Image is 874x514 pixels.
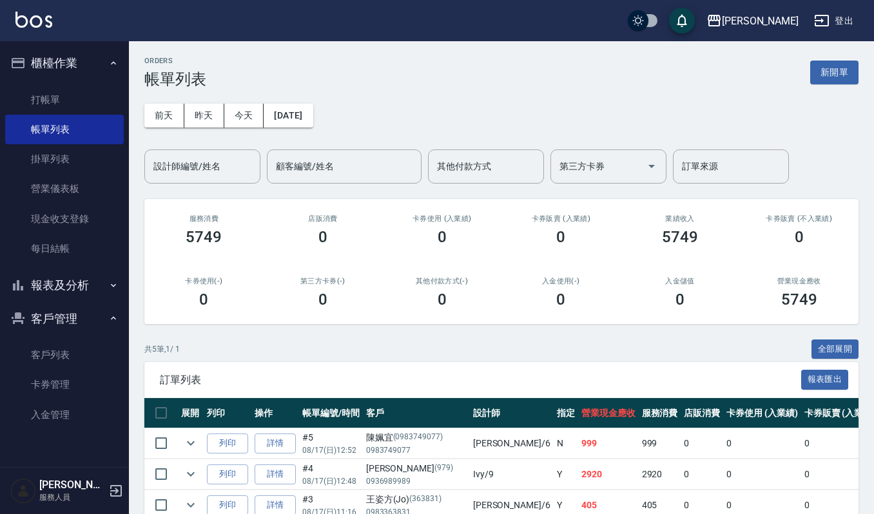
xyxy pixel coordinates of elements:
h2: 卡券使用(-) [160,277,248,285]
button: 前天 [144,104,184,128]
h3: 0 [675,290,685,309]
a: 客戶列表 [5,340,124,370]
div: 王姿方(Jo) [366,493,467,506]
td: Y [554,459,578,490]
a: 入金管理 [5,400,124,430]
p: 08/17 (日) 12:48 [302,475,360,487]
span: 訂單列表 [160,374,801,386]
h2: 卡券使用 (入業績) [398,214,486,223]
a: 詳情 [255,464,296,484]
th: 展開 [178,398,204,428]
button: Open [641,156,662,176]
h3: 0 [795,228,804,246]
a: 報表匯出 [801,373,849,385]
a: 新開單 [810,66,859,78]
th: 服務消費 [639,398,681,428]
th: 店販消費 [681,398,723,428]
a: 營業儀表板 [5,174,124,204]
h2: 入金使用(-) [517,277,605,285]
td: N [554,428,578,459]
td: Ivy /9 [470,459,554,490]
p: 共 5 筆, 1 / 1 [144,343,180,355]
button: [PERSON_NAME] [701,8,804,34]
th: 營業現金應收 [578,398,639,428]
th: 卡券使用 (入業績) [723,398,801,428]
button: 全部展開 [811,339,859,359]
td: #5 [299,428,363,459]
a: 打帳單 [5,85,124,115]
button: [DATE] [264,104,313,128]
a: 現金收支登錄 [5,204,124,234]
td: 2920 [578,459,639,490]
button: expand row [181,464,200,484]
th: 指定 [554,398,578,428]
th: 帳單編號/時間 [299,398,363,428]
p: 0983749077 [366,444,467,456]
p: (979) [434,462,453,475]
h3: 5749 [662,228,698,246]
th: 操作 [251,398,299,428]
h3: 0 [438,228,447,246]
p: 08/17 (日) 12:52 [302,444,360,456]
td: 0 [681,459,723,490]
h3: 0 [556,290,565,309]
h2: 卡券販賣 (不入業績) [755,214,843,223]
div: [PERSON_NAME] [366,462,467,475]
h3: 0 [556,228,565,246]
h3: 0 [318,228,327,246]
td: 999 [639,428,681,459]
img: Logo [15,12,52,28]
button: 昨天 [184,104,224,128]
h3: 0 [199,290,208,309]
h3: 0 [318,290,327,309]
h3: 帳單列表 [144,70,206,88]
p: 0936989989 [366,475,467,487]
h2: 卡券販賣 (入業績) [517,214,605,223]
h2: 業績收入 [636,214,724,223]
button: 櫃檯作業 [5,46,124,80]
h2: 店販消費 [279,214,367,223]
th: 設計師 [470,398,554,428]
h2: 第三方卡券(-) [279,277,367,285]
a: 帳單列表 [5,115,124,144]
button: 新開單 [810,61,859,84]
h2: 其他付款方式(-) [398,277,486,285]
h5: [PERSON_NAME] [39,479,105,491]
td: #4 [299,459,363,490]
h3: 0 [438,290,447,309]
div: [PERSON_NAME] [722,13,799,29]
td: 2920 [639,459,681,490]
td: 0 [681,428,723,459]
button: 報表及分析 [5,269,124,302]
button: 列印 [207,464,248,484]
td: [PERSON_NAME] /6 [470,428,554,459]
button: 列印 [207,433,248,453]
a: 每日結帳 [5,234,124,263]
img: Person [10,478,36,504]
button: 登出 [809,9,859,33]
p: 服務人員 [39,491,105,503]
h3: 服務消費 [160,214,248,223]
th: 列印 [204,398,251,428]
p: (363831) [409,493,442,506]
td: 0 [723,428,801,459]
td: 0 [723,459,801,490]
button: 報表匯出 [801,370,849,390]
button: 今天 [224,104,264,128]
h2: ORDERS [144,57,206,65]
h2: 營業現金應收 [755,277,843,285]
div: 陳姵宜 [366,431,467,444]
a: 卡券管理 [5,370,124,399]
button: expand row [181,433,200,453]
p: (0983749077) [393,431,443,444]
button: save [669,8,695,33]
button: 客戶管理 [5,302,124,336]
a: 詳情 [255,433,296,453]
h2: 入金儲值 [636,277,724,285]
a: 掛單列表 [5,144,124,174]
th: 客戶 [363,398,470,428]
h3: 5749 [781,290,817,309]
h3: 5749 [186,228,222,246]
td: 999 [578,428,639,459]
